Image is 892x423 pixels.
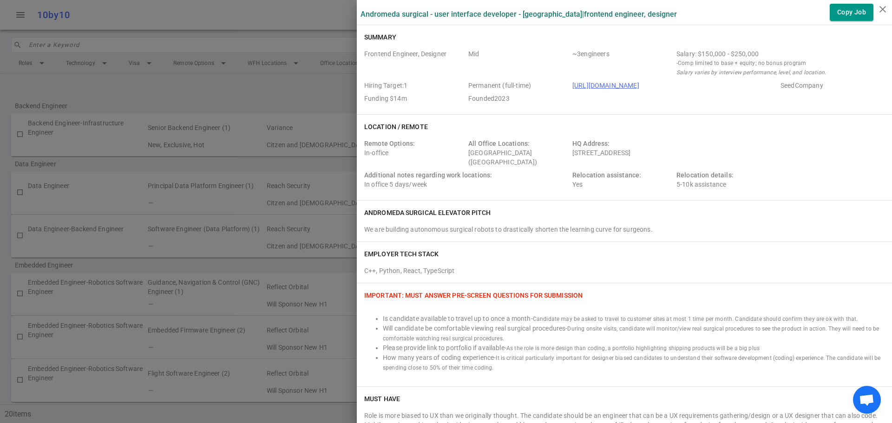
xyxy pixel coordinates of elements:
[383,343,885,353] li: Please provide link to portfolio if available -
[361,10,677,19] label: Andromeda Surgical - User Interface Developer - [GEOGRAPHIC_DATA] | Frontend Engineer, Designer
[676,59,881,68] small: - Comp limited to base + equity; no bonus program
[364,122,428,131] h6: Location / Remote
[676,69,826,76] i: Salary varies by interview performance, level, and location.
[468,139,569,167] div: [GEOGRAPHIC_DATA] ([GEOGRAPHIC_DATA])
[676,49,881,59] div: Salary Range
[364,140,415,147] span: Remote Options:
[780,81,881,90] span: Employer Stage e.g. Series A
[364,292,583,299] span: IMPORTANT: Must Answer Pre-screen Questions for Submission
[468,49,569,77] span: Level
[468,140,530,147] span: All Office Locations:
[676,171,734,179] span: Relocation details:
[533,316,858,322] span: Candidate may be asked to travel to customer sites at most 1 time per month. Candidate should con...
[572,81,777,90] span: Company URL
[383,314,885,324] li: Is candidate available to travel up to once a month -
[364,139,465,167] div: In-office
[506,345,760,351] span: As the role is more design than coding, a portfolio highlighting shipping products will be a big ...
[364,267,455,274] span: C++, Python, React, TypeScript
[383,325,879,342] span: During onsite visits, candidate will monitor/view real surgical procedures to see the product in ...
[364,171,492,179] span: Additional notes regarding work locations:
[364,208,491,217] h6: Andromeda Surgical elevator pitch
[572,82,639,89] a: [URL][DOMAIN_NAME]
[364,170,569,189] div: In office 5 days/week
[383,324,885,343] li: Will candidate be comfortable viewing real surgical procedures -
[364,33,396,42] h6: Summary
[572,139,777,167] div: [STREET_ADDRESS]
[572,171,641,179] span: Relocation assistance:
[468,81,569,90] span: Job Type
[830,4,873,21] button: Copy Job
[364,394,400,403] h6: Must Have
[572,140,610,147] span: HQ Address:
[853,386,881,414] div: Open chat
[364,225,885,234] div: We are building autonomous surgical robots to drastically shorten the learning curve for surgeons.
[364,249,439,259] h6: EMPLOYER TECH STACK
[676,170,777,189] div: 5-10k assistance
[468,94,569,103] span: Employer Founded
[383,355,880,371] span: It is critical particularly important for designer biased candidates to understand their software...
[877,4,888,15] i: close
[364,49,465,77] span: Roles
[364,94,465,103] span: Employer Founding
[572,170,673,189] div: Yes
[364,81,465,90] span: Hiring Target
[572,49,673,77] span: Team Count
[383,353,885,372] li: How many years of coding experience -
